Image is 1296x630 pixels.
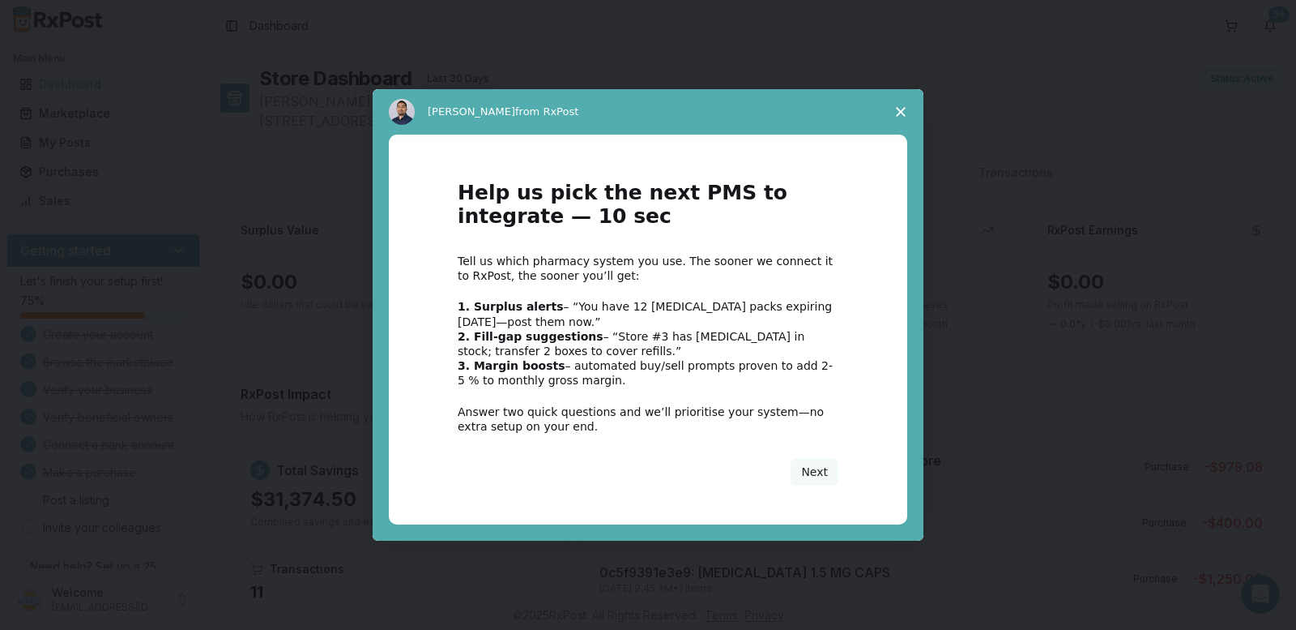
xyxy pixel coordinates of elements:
div: Tell us which pharmacy system you use. The sooner we connect it to RxPost, the sooner you’ll get: [458,254,838,283]
div: Answer two quick questions and we’ll prioritise your system—no extra setup on your end. [458,405,838,434]
div: – “Store #3 has [MEDICAL_DATA] in stock; transfer 2 boxes to cover refills.” [458,329,838,358]
b: 3. Margin boosts [458,359,565,372]
b: 2. Fill-gap suggestions [458,330,603,343]
b: 1. Surplus alerts [458,300,564,313]
button: Next [791,458,838,486]
span: Close survey [878,89,923,135]
span: [PERSON_NAME] [428,105,515,118]
div: – automated buy/sell prompts proven to add 2-5 % to monthly gross margin. [458,358,838,388]
h1: Help us pick the next PMS to integrate — 10 sec [458,182,838,238]
span: from RxPost [515,105,578,118]
div: – “You have 12 [MEDICAL_DATA] packs expiring [DATE]—post them now.” [458,299,838,328]
img: Profile image for Manuel [389,99,415,125]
